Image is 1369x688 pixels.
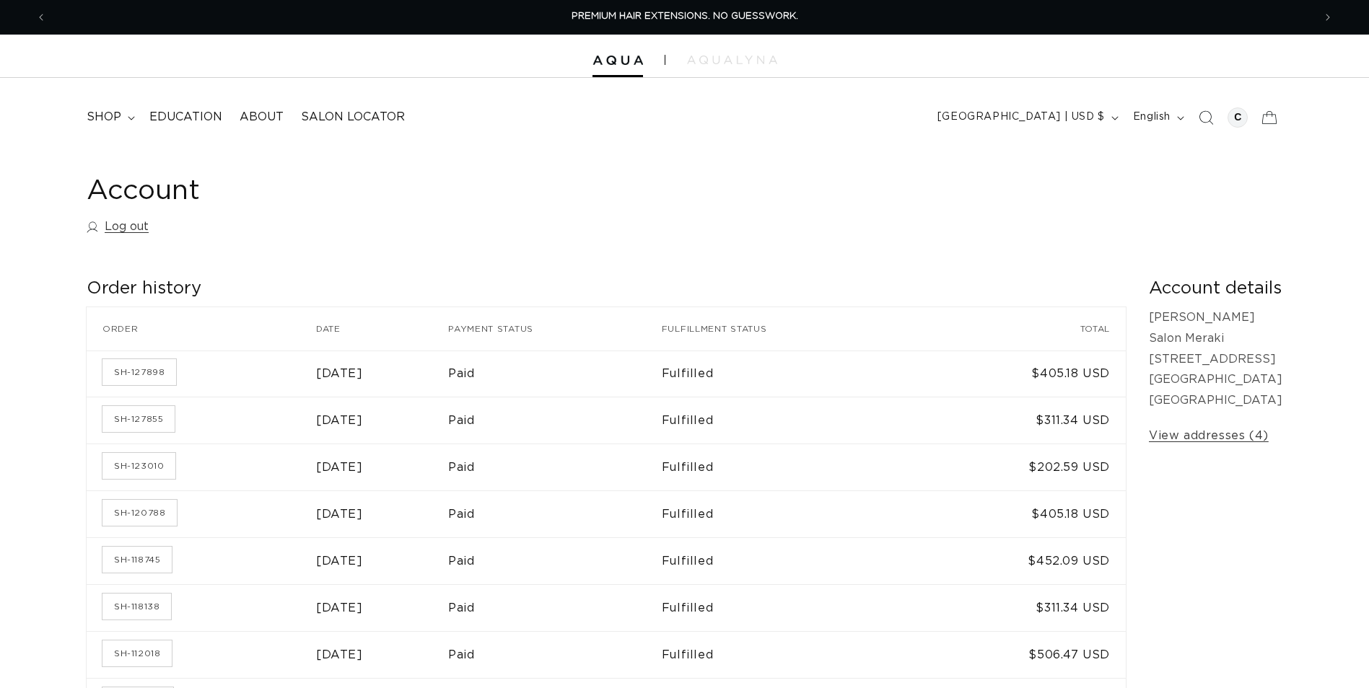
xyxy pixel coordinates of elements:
td: Paid [448,631,662,678]
td: $506.47 USD [917,631,1126,678]
td: $311.34 USD [917,584,1126,631]
td: Paid [448,537,662,584]
th: Payment status [448,307,662,350]
span: Education [149,110,222,125]
span: PREMIUM HAIR EXTENSIONS. NO GUESSWORK. [572,12,798,21]
td: Fulfilled [662,350,917,397]
span: [GEOGRAPHIC_DATA] | USD $ [937,110,1105,125]
a: Order number SH-118745 [102,547,172,573]
h1: Account [87,174,1282,209]
td: Paid [448,584,662,631]
summary: Search [1190,102,1222,133]
a: Log out [87,216,149,237]
a: Order number SH-127898 [102,359,176,385]
button: English [1124,104,1190,131]
td: Fulfilled [662,490,917,537]
h2: Account details [1149,278,1282,300]
span: Salon Locator [301,110,405,125]
td: $202.59 USD [917,444,1126,490]
span: About [240,110,284,125]
a: Order number SH-123010 [102,453,175,479]
td: Paid [448,350,662,397]
time: [DATE] [316,602,363,614]
td: Fulfilled [662,444,917,490]
td: $452.09 USD [917,537,1126,584]
p: [PERSON_NAME] Salon Meraki [STREET_ADDRESS] [GEOGRAPHIC_DATA] [GEOGRAPHIC_DATA] [1149,307,1282,411]
a: Order number SH-118138 [102,594,171,619]
span: shop [87,110,121,125]
time: [DATE] [316,555,363,567]
button: Previous announcement [25,4,57,31]
time: [DATE] [316,508,363,520]
th: Fulfillment status [662,307,917,350]
th: Order [87,307,316,350]
h2: Order history [87,278,1126,300]
a: Order number SH-127855 [102,406,175,432]
a: Salon Locator [292,101,414,133]
th: Date [316,307,448,350]
td: Fulfilled [662,631,917,678]
time: [DATE] [316,368,363,379]
a: Order number SH-120788 [102,500,177,526]
td: $311.34 USD [917,397,1126,444]
a: View addresses (4) [1149,425,1269,446]
time: [DATE] [316,462,363,473]
time: [DATE] [316,649,363,661]
a: About [231,101,292,133]
button: Next announcement [1312,4,1344,31]
summary: shop [78,101,141,133]
td: Paid [448,444,662,490]
span: English [1133,110,1171,125]
img: aqualyna.com [687,56,777,64]
img: Aqua Hair Extensions [592,56,643,66]
time: [DATE] [316,415,363,426]
td: $405.18 USD [917,490,1126,537]
td: Paid [448,397,662,444]
button: [GEOGRAPHIC_DATA] | USD $ [929,104,1124,131]
td: Fulfilled [662,584,917,631]
td: Fulfilled [662,537,917,584]
td: Paid [448,490,662,537]
a: Order number SH-112018 [102,640,172,666]
a: Education [141,101,231,133]
td: $405.18 USD [917,350,1126,397]
td: Fulfilled [662,397,917,444]
th: Total [917,307,1126,350]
